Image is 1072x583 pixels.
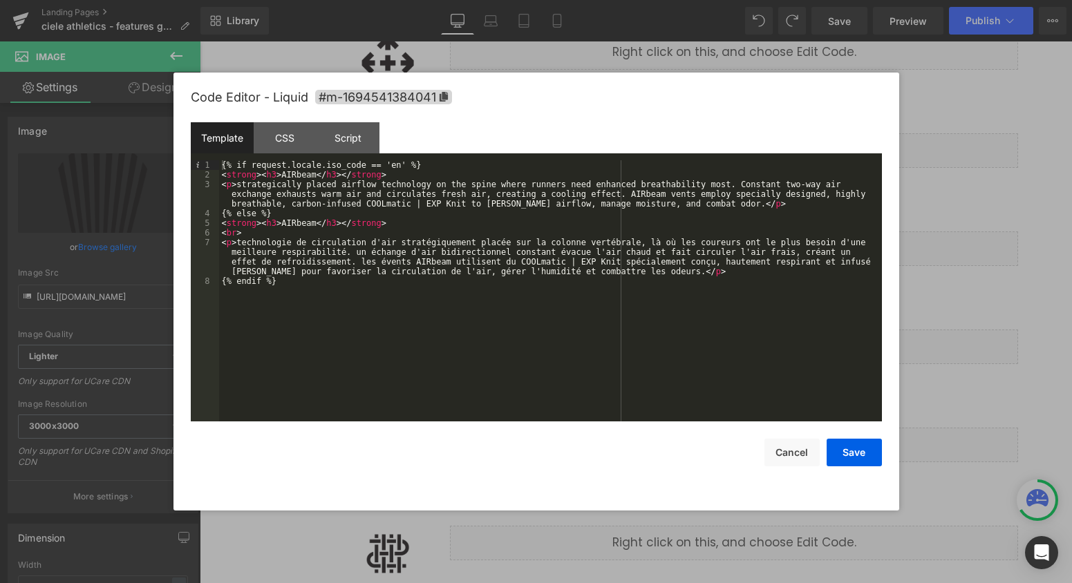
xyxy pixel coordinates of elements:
[191,276,219,286] div: 8
[191,209,219,218] div: 4
[315,90,452,104] span: Click to copy
[191,90,308,104] span: Code Editor - Liquid
[191,238,219,276] div: 7
[764,439,820,466] button: Cancel
[191,218,219,228] div: 5
[191,160,219,170] div: 1
[191,180,219,209] div: 3
[191,228,219,238] div: 6
[827,439,882,466] button: Save
[1025,536,1058,569] div: Open Intercom Messenger
[254,122,317,153] div: CSS
[191,170,219,180] div: 2
[317,122,379,153] div: Script
[191,122,254,153] div: Template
